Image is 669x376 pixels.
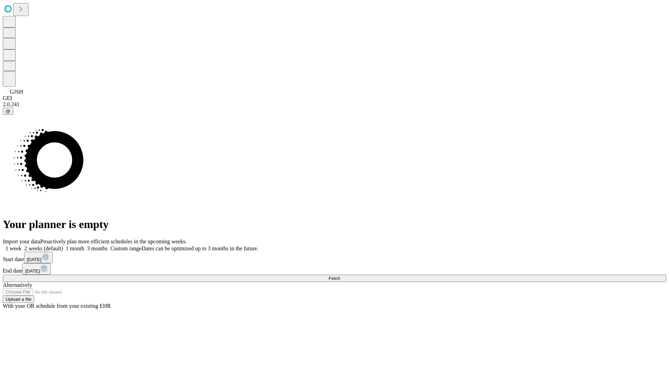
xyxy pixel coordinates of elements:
h1: Your planner is empty [3,218,666,231]
div: Start date [3,252,666,263]
div: End date [3,263,666,275]
button: [DATE] [24,252,53,263]
div: 2.0.241 [3,101,666,108]
span: Fetch [329,276,340,281]
button: Upload a file [3,296,34,303]
span: Custom range [110,245,141,251]
span: 3 months [87,245,108,251]
span: @ [6,109,10,114]
span: [DATE] [27,257,41,262]
span: Alternatively [3,282,32,288]
span: [DATE] [25,268,40,274]
span: GJSH [10,89,23,95]
div: GEI [3,95,666,101]
span: Dates can be optimized up to 3 months in the future. [141,245,258,251]
span: Proactively plan more efficient schedules in the upcoming weeks. [40,238,187,244]
span: Import your data [3,238,40,244]
span: 2 weeks (default) [24,245,63,251]
button: Fetch [3,275,666,282]
span: 1 week [6,245,22,251]
button: [DATE] [22,263,51,275]
span: 1 month [66,245,84,251]
span: With your OR schedule from your existing EHR [3,303,111,309]
button: @ [3,108,13,115]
